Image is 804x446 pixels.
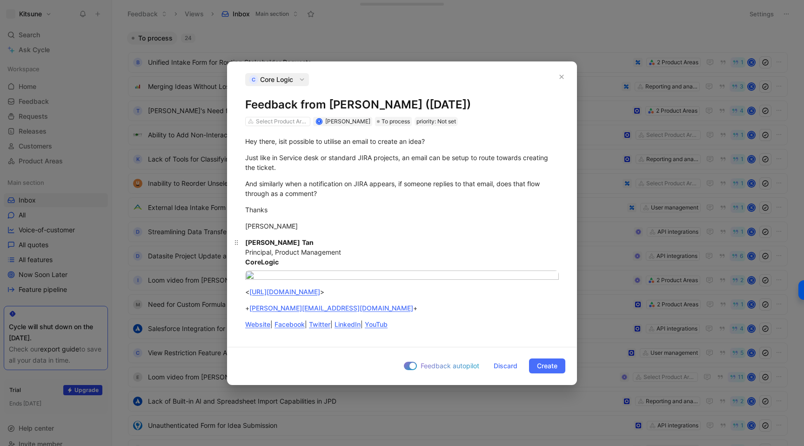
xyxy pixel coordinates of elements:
[382,117,410,126] span: To process
[245,248,341,256] span: Principal, Product Management
[245,136,559,146] div: Hey there, isit possible to utilise an email to create an idea?
[245,258,279,266] span: CoreLogic
[494,360,517,372] span: Discard
[245,320,270,328] a: Website
[529,358,565,373] button: Create
[421,360,479,372] span: Feedback autopilot
[330,320,333,328] span: |
[309,320,330,328] a: Twitter
[249,75,258,84] div: C
[275,320,305,328] a: Facebook
[537,360,557,372] span: Create
[245,238,300,246] span: [PERSON_NAME]
[361,320,363,328] span: |
[302,238,314,246] span: Tan
[256,117,308,126] div: Select Product Areas
[249,288,320,296] a: [URL][DOMAIN_NAME]
[270,320,273,328] span: |
[245,303,559,313] div: +
[305,320,307,328] span: |
[260,74,293,85] span: Core Logic
[245,304,249,312] span: +
[245,179,559,198] div: And similarly when a notification on JIRA appears, if someone replies to that email, does that fl...
[245,153,559,172] div: Just like in Service desk or standard JIRA projects, an email can be setup to route towards creat...
[325,118,370,125] span: [PERSON_NAME]
[335,320,361,328] a: LinkedIn
[245,221,559,231] div: [PERSON_NAME]
[245,287,559,297] div: < >
[486,358,525,373] button: Discard
[316,119,322,124] div: K
[249,304,413,312] a: [PERSON_NAME][EMAIL_ADDRESS][DOMAIN_NAME]
[415,117,458,126] button: priority: Not set
[245,205,559,215] div: Thanks
[245,73,309,86] button: CCore Logic
[401,360,482,372] button: Feedback autopilot
[245,97,559,112] h1: Feedback from [PERSON_NAME] ([DATE])
[365,320,388,328] a: YouTub
[375,117,412,126] div: To process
